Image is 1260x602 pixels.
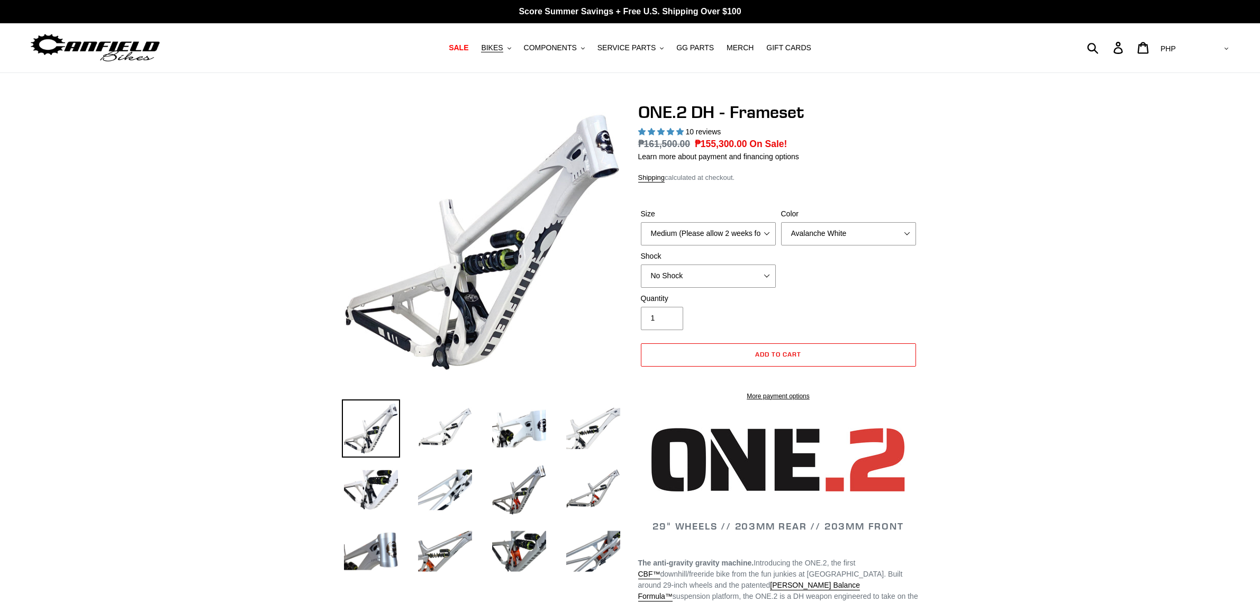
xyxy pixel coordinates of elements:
label: Quantity [641,293,776,304]
a: Learn more about payment and financing options [638,152,799,161]
span: GIFT CARDS [766,43,811,52]
span: COMPONENTS [524,43,577,52]
span: ₱155,300.00 [695,139,747,149]
img: Load image into Gallery viewer, ONE.2 DH - Frameset [342,522,400,580]
span: MERCH [727,43,754,52]
input: Search [1093,36,1120,59]
img: Load image into Gallery viewer, ONE.2 DH - Frameset [490,399,548,458]
span: SALE [449,43,468,52]
s: ₱161,500.00 [638,139,691,149]
a: Shipping [638,174,665,183]
img: Load image into Gallery viewer, ONE.2 DH - Frameset [416,461,474,519]
label: Color [781,208,916,220]
h1: ONE.2 DH - Frameset [638,102,919,122]
img: Load image into Gallery viewer, ONE.2 DH - Frameset [490,522,548,580]
a: SALE [443,41,474,55]
strong: The anti-gravity gravity machine. [638,559,754,567]
label: Size [641,208,776,220]
img: Load image into Gallery viewer, ONE.2 DH - Frameset [490,461,548,519]
span: 10 reviews [685,127,721,136]
a: CBF™ [638,570,660,579]
span: SERVICE PARTS [597,43,656,52]
span: 5.00 stars [638,127,686,136]
span: On Sale! [749,137,787,151]
div: calculated at checkout. [638,172,919,183]
a: More payment options [641,391,916,401]
span: GG PARTS [676,43,714,52]
span: Add to cart [755,350,801,358]
span: BIKES [481,43,503,52]
img: Load image into Gallery viewer, ONE.2 DH - Frameset [342,461,400,519]
img: Load image into Gallery viewer, ONE.2 DH - Frameset [342,399,400,458]
img: Load image into Gallery viewer, ONE.2 DH - Frameset [564,522,622,580]
img: Load image into Gallery viewer, ONE.2 DH - Frameset [564,461,622,519]
button: SERVICE PARTS [592,41,669,55]
button: COMPONENTS [519,41,590,55]
img: Canfield Bikes [29,31,161,65]
a: [PERSON_NAME] Balance Formula™ [638,581,860,601]
a: MERCH [721,41,759,55]
label: Shock [641,251,776,262]
span: 29" WHEELS // 203MM REAR // 203MM FRONT [652,520,903,532]
a: GIFT CARDS [761,41,817,55]
img: Load image into Gallery viewer, ONE.2 DH - Frameset [564,399,622,458]
button: BIKES [476,41,516,55]
img: Load image into Gallery viewer, ONE.2 DH - Frameset [416,522,474,580]
button: Add to cart [641,343,916,367]
a: GG PARTS [671,41,719,55]
img: Load image into Gallery viewer, ONE.2 DH - Frameset [416,399,474,458]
